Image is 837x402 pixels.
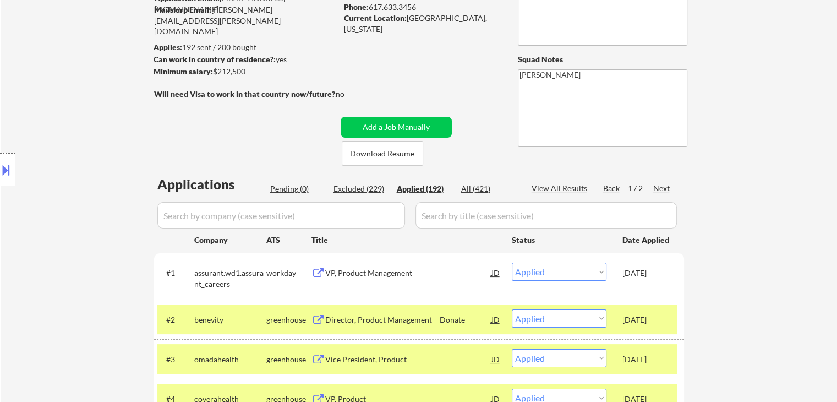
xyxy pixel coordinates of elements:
[490,263,501,283] div: JD
[154,67,213,76] strong: Minimum salary:
[653,183,671,194] div: Next
[397,183,452,194] div: Applied (192)
[628,183,653,194] div: 1 / 2
[490,309,501,329] div: JD
[512,230,606,249] div: Status
[194,268,266,289] div: assurant.wd1.assurant_careers
[622,314,671,325] div: [DATE]
[344,2,500,13] div: 617.633.3456
[154,5,211,14] strong: Mailslurp Email:
[342,141,423,166] button: Download Resume
[325,314,491,325] div: Director, Product Management – Donate
[532,183,590,194] div: View All Results
[266,235,311,246] div: ATS
[154,66,337,77] div: $212,500
[344,13,500,34] div: [GEOGRAPHIC_DATA], [US_STATE]
[341,117,452,138] button: Add a Job Manually
[266,314,311,325] div: greenhouse
[311,235,501,246] div: Title
[270,183,325,194] div: Pending (0)
[157,202,405,229] input: Search by company (case sensitive)
[461,183,516,194] div: All (421)
[603,183,621,194] div: Back
[154,89,337,99] strong: Will need Visa to work in that country now/future?:
[344,13,407,23] strong: Current Location:
[325,268,491,279] div: VP, Product Management
[415,202,677,229] input: Search by title (case sensitive)
[490,349,501,369] div: JD
[166,354,185,365] div: #3
[194,235,266,246] div: Company
[154,42,182,52] strong: Applies:
[154,55,276,64] strong: Can work in country of residence?:
[336,89,367,100] div: no
[194,354,266,365] div: omadahealth
[622,354,671,365] div: [DATE]
[622,235,671,246] div: Date Applied
[266,354,311,365] div: greenhouse
[622,268,671,279] div: [DATE]
[166,268,185,279] div: #1
[266,268,311,279] div: workday
[154,4,337,37] div: [PERSON_NAME][EMAIL_ADDRESS][PERSON_NAME][DOMAIN_NAME]
[166,314,185,325] div: #2
[518,54,687,65] div: Squad Notes
[154,42,337,53] div: 192 sent / 200 bought
[157,178,266,191] div: Applications
[325,354,491,365] div: Vice President, Product
[154,54,333,65] div: yes
[194,314,266,325] div: benevity
[333,183,389,194] div: Excluded (229)
[344,2,369,12] strong: Phone:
